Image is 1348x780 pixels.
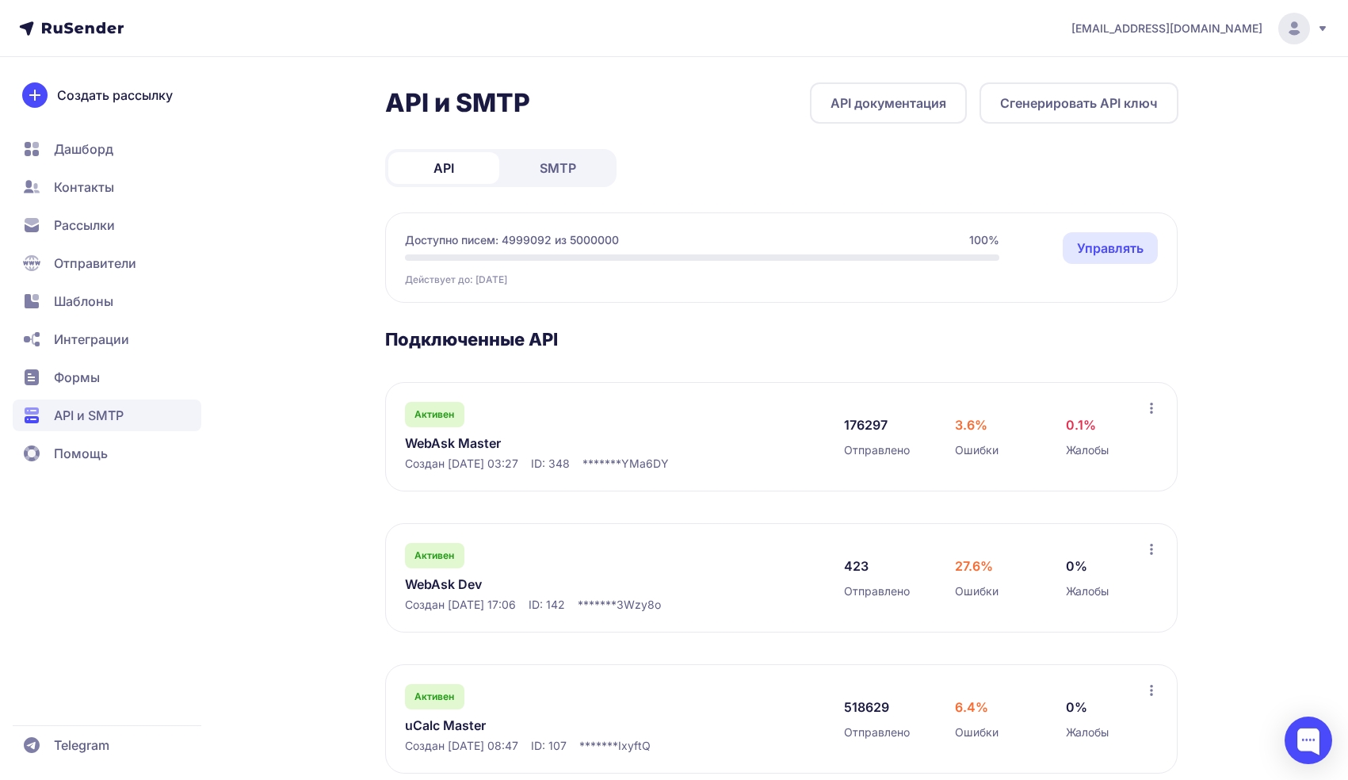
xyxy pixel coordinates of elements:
[54,254,136,273] span: Отправители
[54,406,124,425] span: API и SMTP
[844,556,869,575] span: 423
[1066,415,1096,434] span: 0.1%
[13,729,201,761] a: Telegram
[810,82,967,124] a: API документация
[955,415,987,434] span: 3.6%
[955,556,993,575] span: 27.6%
[529,597,565,613] span: ID: 142
[955,725,999,740] span: Ошибки
[844,442,910,458] span: Отправлено
[54,368,100,387] span: Формы
[405,273,507,286] span: Действует до: [DATE]
[54,216,115,235] span: Рассылки
[405,434,730,453] a: WebAsk Master
[955,698,988,717] span: 6.4%
[385,328,1178,350] h3: Подключенные API
[433,159,454,178] span: API
[955,442,999,458] span: Ошибки
[502,152,613,184] a: SMTP
[844,583,910,599] span: Отправлено
[1066,583,1109,599] span: Жалобы
[1066,698,1087,717] span: 0%
[979,82,1178,124] button: Сгенерировать API ключ
[405,232,619,248] span: Доступно писем: 4999092 из 5000000
[955,583,999,599] span: Ошибки
[1071,21,1262,36] span: [EMAIL_ADDRESS][DOMAIN_NAME]
[1066,556,1087,575] span: 0%
[405,738,518,754] span: Создан [DATE] 08:47
[385,87,530,119] h2: API и SMTP
[617,597,661,613] span: 3Wzy8o
[405,575,730,594] a: WebAsk Dev
[405,716,730,735] a: uCalc Master
[531,456,570,472] span: ID: 348
[531,738,567,754] span: ID: 107
[54,736,109,755] span: Telegram
[1066,725,1109,740] span: Жалобы
[844,725,910,740] span: Отправлено
[54,444,108,463] span: Помощь
[414,408,454,421] span: Активен
[618,738,651,754] span: IxyftQ
[405,456,518,472] span: Создан [DATE] 03:27
[540,159,576,178] span: SMTP
[405,597,516,613] span: Создан [DATE] 17:06
[414,549,454,562] span: Активен
[621,456,669,472] span: YMa6DY
[844,415,888,434] span: 176297
[844,698,889,717] span: 518629
[414,690,454,703] span: Активен
[54,178,114,197] span: Контакты
[54,292,113,311] span: Шаблоны
[969,232,999,248] span: 100%
[1066,442,1109,458] span: Жалобы
[54,330,129,349] span: Интеграции
[57,86,173,105] span: Создать рассылку
[1063,232,1158,264] a: Управлять
[388,152,499,184] a: API
[54,140,113,159] span: Дашборд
